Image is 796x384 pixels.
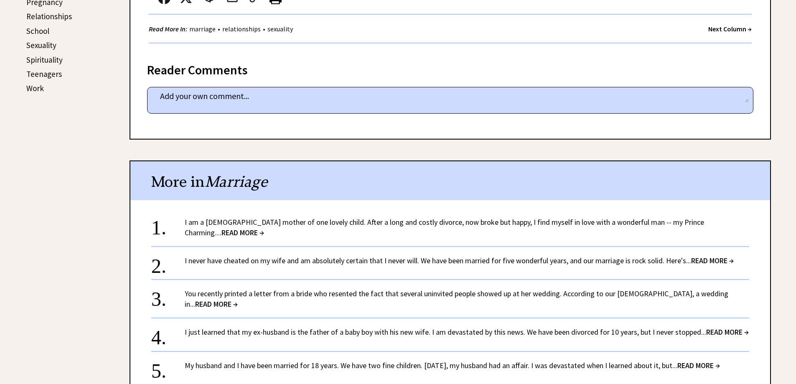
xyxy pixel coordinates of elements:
[187,25,218,33] a: marriage
[708,25,752,33] a: Next Column →
[677,361,720,370] span: READ MORE →
[151,255,185,271] div: 2.
[151,327,185,342] div: 4.
[151,360,185,376] div: 5.
[185,256,734,265] a: I never have cheated on my wife and am absolutely certain that I never will. We have been married...
[185,217,704,237] a: I am a [DEMOGRAPHIC_DATA] mother of one lovely child. After a long and costly divorce, now broke ...
[220,25,263,33] a: relationships
[149,24,295,34] div: • •
[706,327,749,337] span: READ MORE →
[151,217,185,232] div: 1.
[221,228,264,237] span: READ MORE →
[691,256,734,265] span: READ MORE →
[26,11,72,21] a: Relationships
[147,61,753,74] div: Reader Comments
[195,299,238,309] span: READ MORE →
[26,69,62,79] a: Teenagers
[130,161,770,200] div: More in
[185,289,728,309] a: You recently printed a letter from a bride who resented the fact that several uninvited people sh...
[185,361,720,370] a: My husband and I have been married for 18 years. We have two fine children. [DATE], my husband ha...
[265,25,295,33] a: sexuality
[205,172,267,191] span: Marriage
[185,327,749,337] a: I just learned that my ex-husband is the father of a baby boy with his new wife. I am devastated ...
[26,83,44,93] a: Work
[26,55,63,65] a: Spirituality
[26,26,49,36] a: School
[149,25,187,33] strong: Read More In:
[26,40,56,50] a: Sexuality
[151,288,185,304] div: 3.
[25,117,109,368] iframe: Advertisement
